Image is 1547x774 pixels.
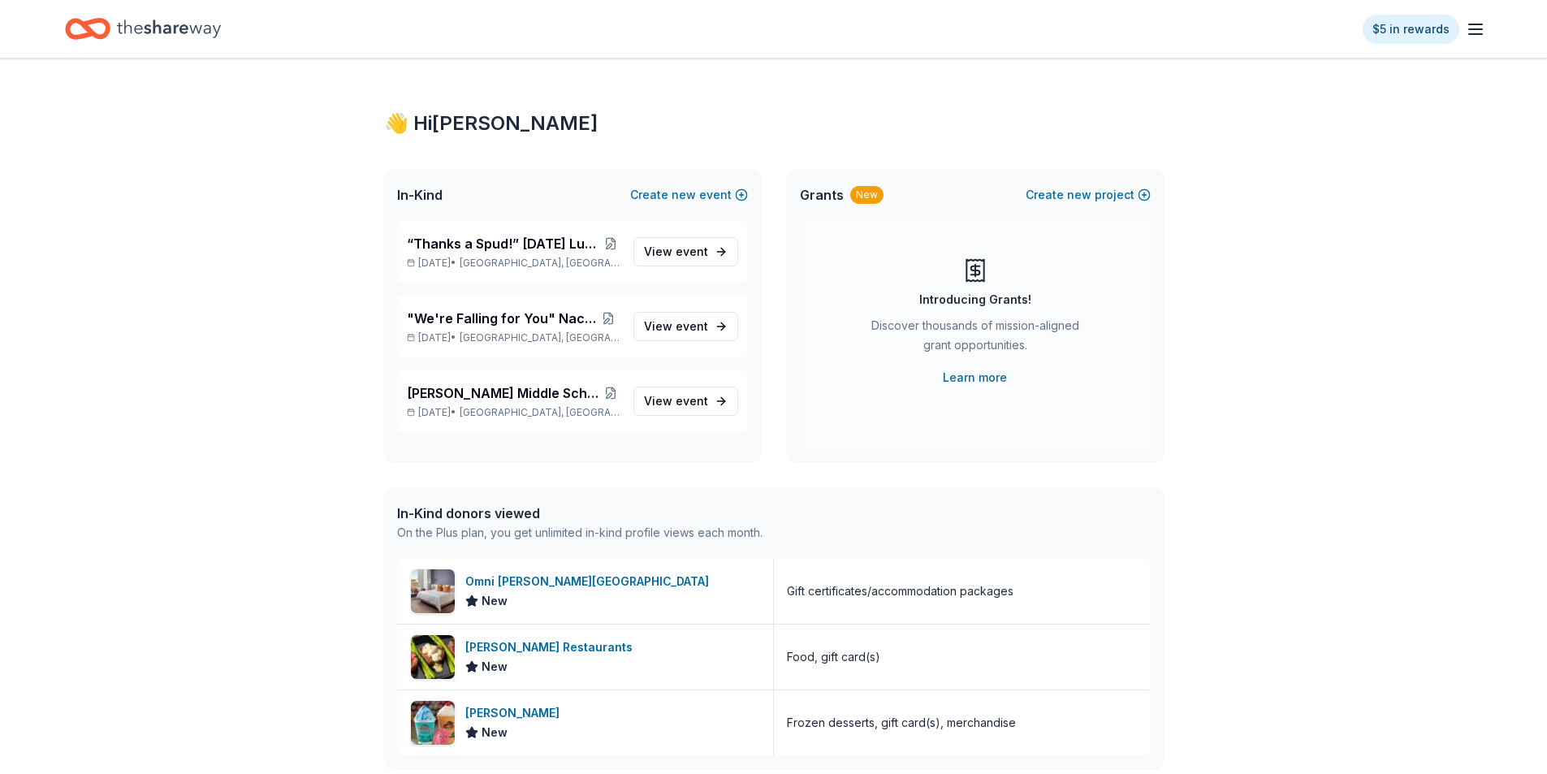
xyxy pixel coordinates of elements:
a: Home [65,10,221,48]
span: [GEOGRAPHIC_DATA], [GEOGRAPHIC_DATA] [460,257,620,270]
div: [PERSON_NAME] Restaurants [465,638,639,657]
div: 👋 Hi [PERSON_NAME] [384,110,1164,136]
span: New [482,723,508,742]
span: Grants [800,185,844,205]
div: Food, gift card(s) [787,647,880,667]
div: Gift certificates/accommodation packages [787,582,1013,601]
span: [GEOGRAPHIC_DATA], [GEOGRAPHIC_DATA] [460,331,620,344]
img: Image for Omni Barton Creek Resort & Spa [411,569,455,613]
p: [DATE] • [407,257,620,270]
span: event [676,394,708,408]
a: Learn more [943,368,1007,387]
span: "We're Falling for You" Nacho Apple Bar [407,309,597,328]
div: On the Plus plan, you get unlimited in-kind profile views each month. [397,523,763,543]
div: Omni [PERSON_NAME][GEOGRAPHIC_DATA] [465,572,715,591]
span: New [482,591,508,611]
button: Createnewevent [630,185,748,205]
span: new [672,185,696,205]
button: Createnewproject [1026,185,1151,205]
span: In-Kind [397,185,443,205]
img: Image for Perry's Restaurants [411,635,455,679]
div: Introducing Grants! [919,290,1031,309]
div: In-Kind donors viewed [397,504,763,523]
span: New [482,657,508,677]
span: View [644,391,708,411]
a: $5 in rewards [1363,15,1459,44]
div: New [850,186,884,204]
span: “Thanks a Spud!” [DATE] Luncheon & Gift Giveaway [407,234,601,253]
a: View event [633,312,738,341]
div: Frozen desserts, gift card(s), merchandise [787,713,1016,733]
p: [DATE] • [407,331,620,344]
span: event [676,244,708,258]
a: View event [633,387,738,416]
span: new [1067,185,1091,205]
a: View event [633,237,738,266]
span: [GEOGRAPHIC_DATA], [GEOGRAPHIC_DATA] [460,406,620,419]
div: Discover thousands of mission-aligned grant opportunities. [865,316,1086,361]
span: View [644,242,708,262]
span: event [676,319,708,333]
span: [PERSON_NAME] Middle School Student PTA Meetings [407,383,602,403]
p: [DATE] • [407,406,620,419]
img: Image for Bahama Buck's [411,701,455,745]
span: View [644,317,708,336]
div: [PERSON_NAME] [465,703,566,723]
